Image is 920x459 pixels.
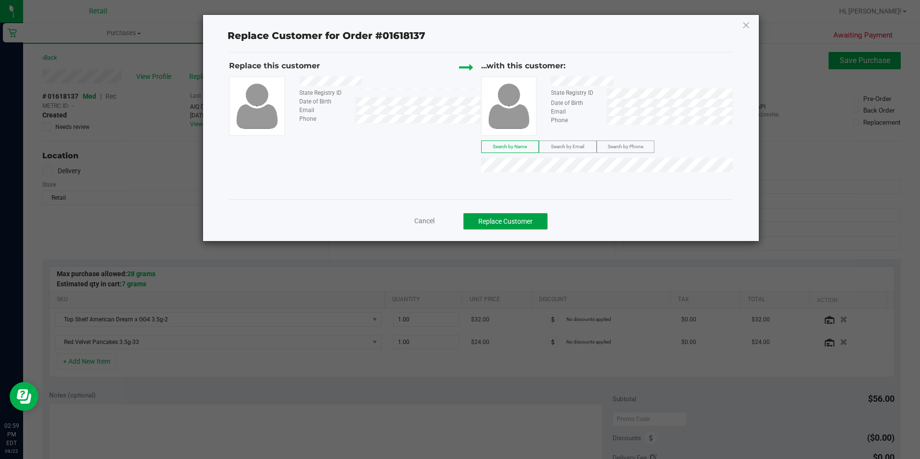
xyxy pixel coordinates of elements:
span: ...with this customer: [481,61,565,70]
span: Cancel [414,217,434,225]
div: State Registry ID [292,89,355,97]
img: user-icon.png [231,81,282,131]
div: Date of Birth [544,99,607,107]
span: Replace Customer for Order #01618137 [222,28,431,44]
div: Phone [544,116,607,125]
span: Search by Email [551,144,584,149]
div: Date of Birth [292,97,355,106]
div: State Registry ID [544,89,607,97]
div: Email [544,107,607,116]
div: Email [292,106,355,115]
img: user-icon.png [484,81,535,131]
iframe: Resource center [10,382,38,411]
span: Search by Phone [608,144,643,149]
button: Replace Customer [463,213,548,229]
span: Search by Name [493,144,527,149]
div: Phone [292,115,355,123]
span: Replace this customer [229,61,320,70]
